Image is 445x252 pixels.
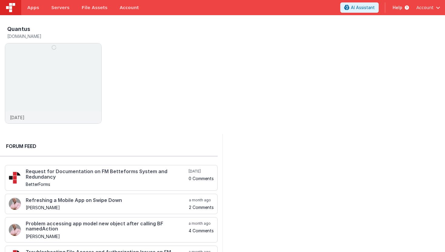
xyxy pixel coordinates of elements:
[9,172,21,184] img: 295_2.png
[351,5,375,11] span: AI Assistant
[189,228,214,233] h5: 4 Comments
[393,5,402,11] span: Help
[6,143,212,150] h2: Forum Feed
[189,205,214,210] h5: 2 Comments
[416,5,433,11] span: Account
[5,217,218,243] a: Problem accessing app model new object after calling BF namedAction [PERSON_NAME] a month ago 4 C...
[189,198,214,203] h5: a month ago
[7,26,30,32] h3: Quantus
[5,165,218,191] a: Request for Documentation on FM Betteforms System and Redundancy BetterForms [DATE] 0 Comments
[189,176,214,181] h5: 0 Comments
[7,34,102,39] h5: [DOMAIN_NAME]
[9,224,21,236] img: 411_2.png
[27,5,39,11] span: Apps
[340,2,379,13] button: AI Assistant
[189,221,214,226] h5: a month ago
[9,198,21,210] img: 411_2.png
[26,221,187,232] h4: Problem accessing app model new object after calling BF namedAction
[26,182,187,186] h5: BetterForms
[5,194,218,214] a: Refreshing a Mobile App on Swipe Down [PERSON_NAME] a month ago 2 Comments
[26,234,187,239] h5: [PERSON_NAME]
[189,169,214,174] h5: [DATE]
[82,5,108,11] span: File Assets
[51,5,69,11] span: Servers
[26,169,187,180] h4: Request for Documentation on FM Betteforms System and Redundancy
[26,205,188,210] h5: [PERSON_NAME]
[26,198,188,203] h4: Refreshing a Mobile App on Swipe Down
[416,5,440,11] button: Account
